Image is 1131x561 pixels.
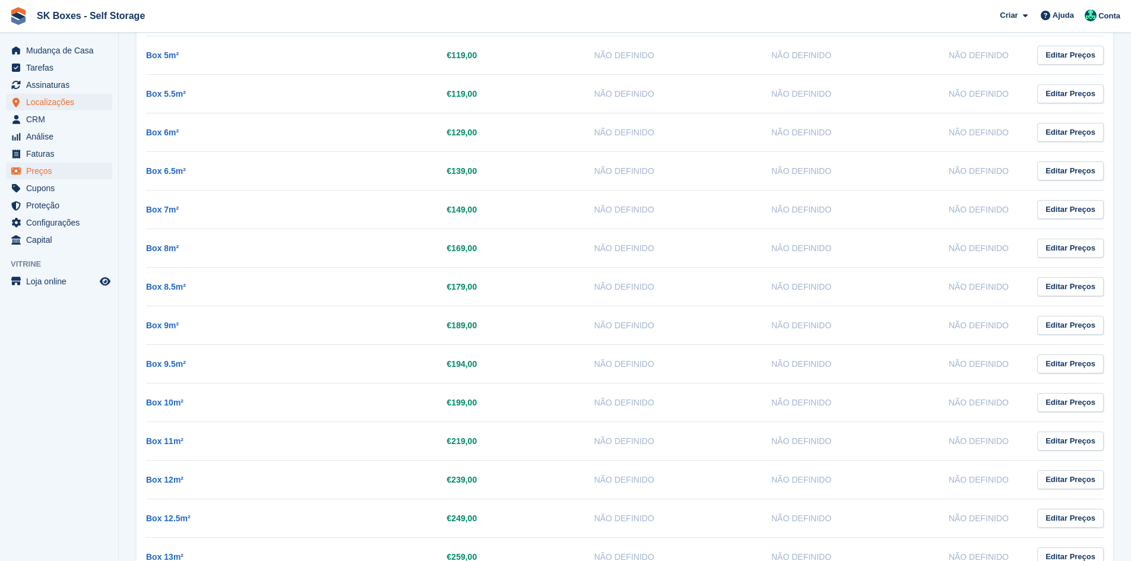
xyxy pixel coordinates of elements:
a: Box 12.5m² [146,514,191,523]
td: Não definido [500,36,678,74]
td: Não definido [500,499,678,537]
a: Box 5.5m² [146,89,186,99]
td: Não definido [678,36,856,74]
td: Não definido [855,460,1032,499]
a: Box 10m² [146,398,183,407]
td: €239,00 [324,460,501,499]
a: menu [6,111,112,128]
td: Não definido [500,344,678,383]
a: menu [6,163,112,179]
td: Não definido [855,267,1032,306]
a: Editar Preços [1037,432,1104,451]
td: Não definido [855,421,1032,460]
td: Não definido [678,151,856,190]
td: Não definido [678,421,856,460]
td: €199,00 [324,383,501,421]
td: Não definido [678,383,856,421]
td: €119,00 [324,36,501,74]
span: Capital [26,232,97,248]
a: menu [6,145,112,162]
td: Não definido [500,229,678,267]
span: Preços [26,163,97,179]
td: Não definido [855,190,1032,229]
a: Loja de pré-visualização [98,274,112,289]
span: Assinaturas [26,77,97,93]
a: menu [6,42,112,59]
span: Loja online [26,273,97,290]
a: Box 7m² [146,205,179,214]
td: Não definido [855,306,1032,344]
td: Não definido [855,499,1032,537]
a: Box 6m² [146,128,179,137]
span: Conta [1098,10,1120,22]
a: menu [6,77,112,93]
a: Box 12m² [146,475,183,484]
a: menu [6,273,112,290]
span: CRM [26,111,97,128]
td: €149,00 [324,190,501,229]
td: €179,00 [324,267,501,306]
td: €249,00 [324,499,501,537]
td: Não definido [500,460,678,499]
a: Box 9.5m² [146,359,186,369]
a: Editar Preços [1037,277,1104,297]
td: Não definido [678,113,856,151]
td: Não definido [678,74,856,113]
a: SK Boxes - Self Storage [32,6,150,26]
a: Editar Preços [1037,84,1104,104]
span: Ajuda [1053,9,1074,21]
a: Editar Preços [1037,393,1104,413]
td: Não definido [678,460,856,499]
img: SK Boxes - Comercial [1085,9,1097,21]
a: Editar Preços [1037,316,1104,335]
a: Editar Preços [1037,46,1104,65]
td: Não definido [678,344,856,383]
a: menu [6,197,112,214]
td: €139,00 [324,151,501,190]
td: Não definido [855,229,1032,267]
a: Editar Preços [1037,200,1104,220]
a: Box 8.5m² [146,282,186,291]
td: Não definido [500,74,678,113]
span: Proteção [26,197,97,214]
td: €169,00 [324,229,501,267]
td: Não definido [678,267,856,306]
a: menu [6,232,112,248]
td: Não definido [855,74,1032,113]
span: Tarefas [26,59,97,76]
td: Não definido [678,190,856,229]
span: Mudança de Casa [26,42,97,59]
a: menu [6,214,112,231]
span: Cupons [26,180,97,196]
td: Não definido [500,113,678,151]
td: Não definido [500,421,678,460]
a: Editar Preços [1037,239,1104,258]
span: Configurações [26,214,97,231]
span: Faturas [26,145,97,162]
a: Editar Preços [1037,161,1104,181]
a: menu [6,94,112,110]
a: menu [6,59,112,76]
span: Análise [26,128,97,145]
td: Não definido [855,344,1032,383]
span: Criar [1000,9,1018,21]
a: menu [6,128,112,145]
a: Editar Preços [1037,354,1104,374]
a: Editar Preços [1037,470,1104,490]
a: Editar Preços [1037,123,1104,142]
td: Não definido [500,267,678,306]
td: Não definido [500,306,678,344]
td: Não definido [855,383,1032,421]
td: €219,00 [324,421,501,460]
span: Vitrine [11,258,118,270]
td: €189,00 [324,306,501,344]
td: Não definido [855,151,1032,190]
a: Box 9m² [146,321,179,330]
td: Não definido [500,151,678,190]
a: menu [6,180,112,196]
td: €119,00 [324,74,501,113]
a: Box 6.5m² [146,166,186,176]
td: Não definido [500,190,678,229]
span: Localizações [26,94,97,110]
a: Box 8m² [146,243,179,253]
